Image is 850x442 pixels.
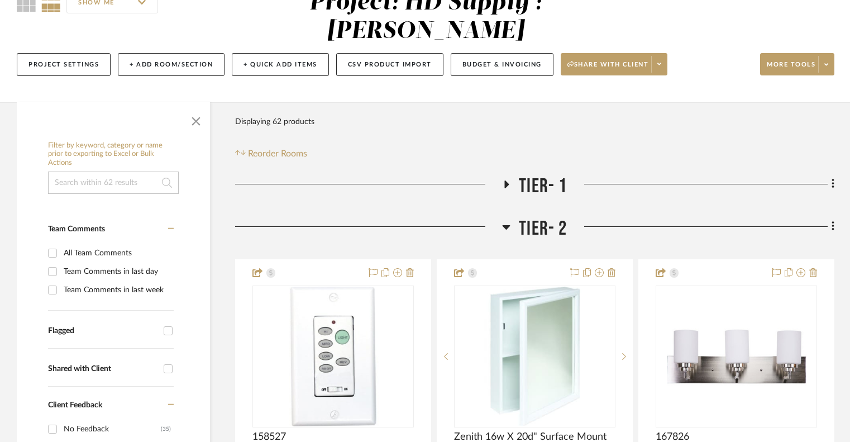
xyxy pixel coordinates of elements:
[48,225,105,233] span: Team Comments
[264,287,403,426] img: 158527
[48,401,102,409] span: Client Feedback
[64,244,171,262] div: All Team Comments
[64,263,171,281] div: Team Comments in last day
[235,147,307,160] button: Reorder Rooms
[561,53,668,75] button: Share with client
[48,326,158,336] div: Flagged
[185,108,207,130] button: Close
[17,53,111,76] button: Project Settings
[336,53,443,76] button: CSV Product Import
[64,420,161,438] div: No Feedback
[760,53,834,75] button: More tools
[48,364,158,374] div: Shared with Client
[465,287,605,426] img: Zenith 16w X 20d" Surface Mount White Wood Mirrored Medicine Cabinet
[451,53,553,76] button: Budget & Invoicing
[567,60,649,77] span: Share with client
[667,287,806,426] img: 167826
[64,281,171,299] div: Team Comments in last week
[48,172,179,194] input: Search within 62 results
[519,217,567,241] span: Tier- 2
[248,147,307,160] span: Reorder Rooms
[767,60,815,77] span: More tools
[232,53,329,76] button: + Quick Add Items
[519,174,567,198] span: Tier- 1
[48,141,179,168] h6: Filter by keyword, category or name prior to exporting to Excel or Bulk Actions
[118,53,225,76] button: + Add Room/Section
[161,420,171,438] div: (35)
[235,111,314,133] div: Displaying 62 products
